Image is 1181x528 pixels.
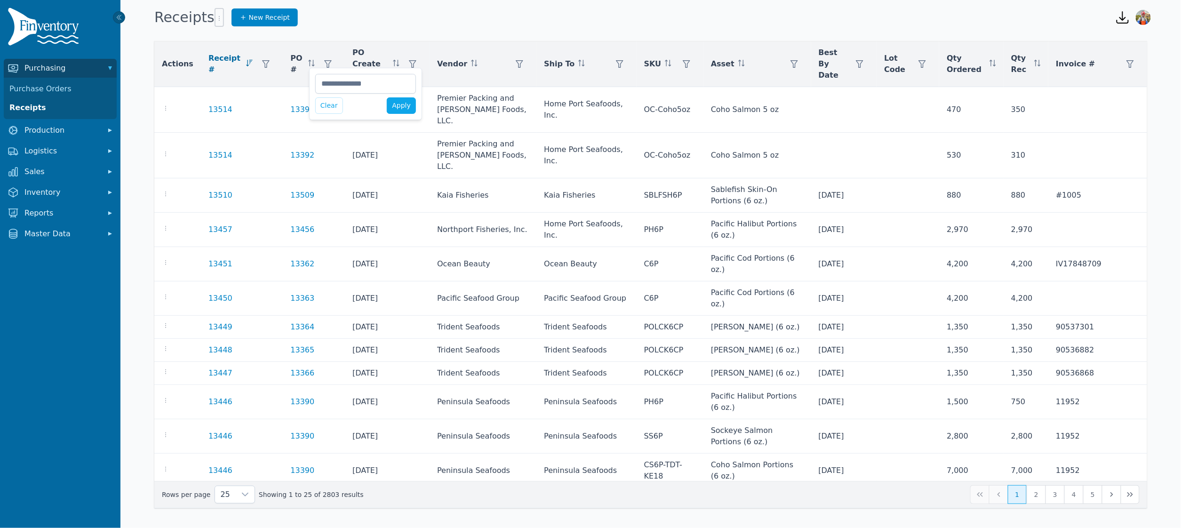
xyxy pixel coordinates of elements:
[1048,419,1147,454] td: 11952
[811,385,877,419] td: [DATE]
[637,281,703,316] td: C6P
[1004,133,1048,178] td: 310
[4,142,117,160] button: Logistics
[290,368,314,379] a: 13366
[1008,485,1027,504] button: Page 1
[430,419,536,454] td: Peninsula Seafoods
[208,258,232,270] a: 13451
[536,316,636,339] td: Trident Seafoods
[703,178,811,213] td: Sablefish Skin-On Portions (6 oz.)
[703,385,811,419] td: Pacific Halibut Portions (6 oz.)
[536,454,636,488] td: Peninsula Seafoods
[24,166,100,177] span: Sales
[208,431,232,442] a: 13446
[1083,485,1102,504] button: Page 5
[1045,485,1064,504] button: Page 3
[345,213,430,247] td: [DATE]
[290,258,314,270] a: 13362
[1048,247,1147,281] td: IV17848709
[154,8,224,27] h1: Receipts
[703,316,811,339] td: [PERSON_NAME] (6 oz.)
[345,419,430,454] td: [DATE]
[703,247,811,281] td: Pacific Cod Portions (6 oz.)
[644,58,662,70] span: SKU
[345,133,430,178] td: [DATE]
[4,204,117,223] button: Reports
[24,145,100,157] span: Logistics
[811,339,877,362] td: [DATE]
[24,208,100,219] span: Reports
[290,465,314,476] a: 13390
[1048,316,1147,339] td: 90537301
[208,465,232,476] a: 13446
[637,247,703,281] td: C6P
[1004,213,1048,247] td: 2,970
[1048,454,1147,488] td: 11952
[345,178,430,213] td: [DATE]
[1027,485,1045,504] button: Page 2
[1004,454,1048,488] td: 7,000
[637,87,703,133] td: OC-Coho5oz
[703,87,811,133] td: Coho Salmon 5 oz
[215,486,236,503] span: Rows per page
[290,396,314,408] a: 13390
[939,133,1004,178] td: 530
[811,454,877,488] td: [DATE]
[1004,419,1048,454] td: 2,800
[811,362,877,385] td: [DATE]
[24,125,100,136] span: Production
[290,431,314,442] a: 13390
[939,87,1004,133] td: 470
[1056,58,1095,70] span: Invoice #
[637,133,703,178] td: OC-Coho5oz
[939,281,1004,316] td: 4,200
[208,104,232,115] a: 13514
[1004,362,1048,385] td: 1,350
[939,178,1004,213] td: 880
[208,53,242,75] span: Receipt #
[1064,485,1083,504] button: Page 4
[1048,362,1147,385] td: 90536868
[345,281,430,316] td: [DATE]
[703,454,811,488] td: Coho Salmon Portions (6 oz.)
[1004,87,1048,133] td: 350
[536,281,636,316] td: Pacific Seafood Group
[430,362,536,385] td: Trident Seafoods
[6,80,115,98] a: Purchase Orders
[703,281,811,316] td: Pacific Cod Portions (6 oz.)
[430,133,536,178] td: Premier Packing and [PERSON_NAME] Foods, LLC.
[637,419,703,454] td: SS6P
[1136,10,1151,25] img: Sera Wheeler
[208,190,232,201] a: 13510
[430,385,536,419] td: Peninsula Seafoods
[947,53,986,75] span: Qty Ordered
[939,213,1004,247] td: 2,970
[637,316,703,339] td: POLCK6CP
[536,385,636,419] td: Peninsula Seafoods
[6,98,115,117] a: Receipts
[392,101,411,111] span: Apply
[939,247,1004,281] td: 4,200
[819,47,847,81] span: Best By Date
[8,8,83,49] img: Finventory
[345,339,430,362] td: [DATE]
[637,213,703,247] td: PH6P
[290,293,314,304] a: 13363
[1102,485,1121,504] button: Next Page
[4,183,117,202] button: Inventory
[430,213,536,247] td: Northport Fisheries, Inc.
[208,150,232,161] a: 13514
[4,224,117,243] button: Master Data
[637,362,703,385] td: POLCK6CP
[1004,385,1048,419] td: 750
[290,53,304,75] span: PO #
[536,339,636,362] td: Trident Seafoods
[811,213,877,247] td: [DATE]
[4,162,117,181] button: Sales
[884,53,909,75] span: Lot Code
[430,247,536,281] td: Ocean Beauty
[637,339,703,362] td: POLCK6CP
[637,454,703,488] td: CS6P-TDT-KE18
[430,87,536,133] td: Premier Packing and [PERSON_NAME] Foods, LLC.
[290,150,314,161] a: 13392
